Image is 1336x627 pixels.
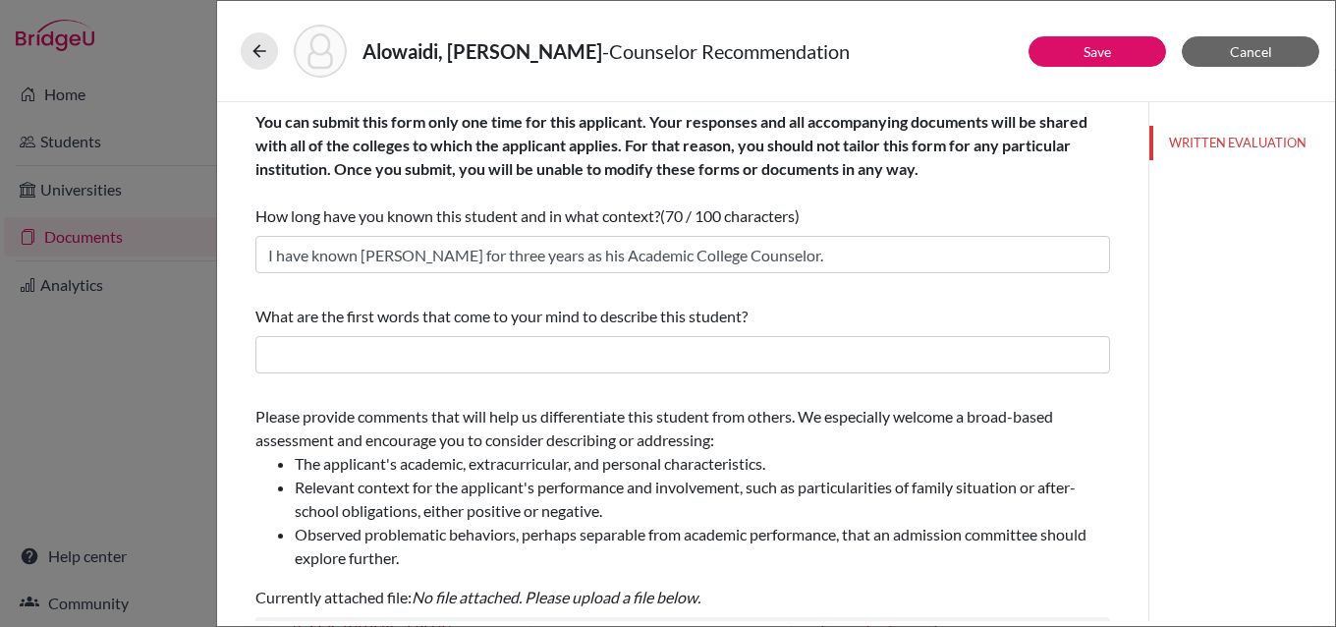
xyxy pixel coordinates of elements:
li: Observed problematic behaviors, perhaps separable from academic performance, that an admission co... [295,523,1110,570]
span: Please provide comments that will help us differentiate this student from others. We especially w... [255,407,1110,570]
span: What are the first words that come to your mind to describe this student? [255,307,748,325]
strong: Alowaidi, [PERSON_NAME] [362,39,602,63]
div: Currently attached file: [255,397,1110,617]
button: WRITTEN EVALUATION [1149,126,1335,160]
span: (70 / 100 characters) [660,206,800,225]
li: Relevant context for the applicant's performance and involvement, such as particularities of fami... [295,476,1110,523]
b: You can submit this form only one time for this applicant. Your responses and all accompanying do... [255,112,1087,178]
span: - Counselor Recommendation [602,39,850,63]
li: The applicant's academic, extracurricular, and personal characteristics. [295,452,1110,476]
span: How long have you known this student and in what context? [255,112,1087,225]
i: No file attached. Please upload a file below. [412,588,700,606]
